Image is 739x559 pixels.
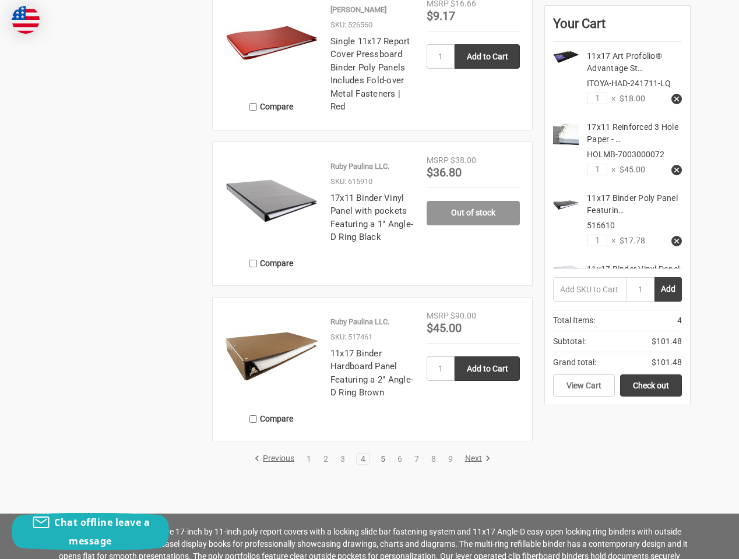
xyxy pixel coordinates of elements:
[553,51,579,63] img: 11x17 Art Profolio® Advantage Storage/Display Book DISCONTINUED
[225,254,318,273] label: Compare
[587,264,680,286] a: 11x17 Binder Vinyl Panel with to…
[615,93,645,105] span: $18.00
[553,14,682,42] div: Your Cart
[54,516,150,547] span: Chat offline leave a message
[249,415,257,423] input: Compare
[330,19,372,31] p: SKU: 526560
[225,97,318,116] label: Compare
[249,260,257,267] input: Compare
[330,36,410,112] a: Single 11x17 Report Cover Pressboard Binder Poly Panels Includes Fold-over Metal Fasteners | Red
[587,150,664,159] span: HOLMB-7003000072
[451,155,476,165] span: $38.00
[652,335,682,348] span: $101.48
[553,192,579,218] img: 11x17 Binder Poly Panel Featuring a 1.5" Angle-D Ring Black
[455,356,520,381] input: Add to Cart
[393,455,406,463] a: 6
[553,277,627,302] input: Add SKU to Cart
[451,311,476,320] span: $90.00
[357,455,369,463] a: 4
[12,6,40,34] img: duty and tax information for United States
[553,335,586,348] span: Subtotal:
[553,121,579,147] img: 17x11 Reinforced 3 Hole Paper - Holes on 17'' Side (500 Sheets per Ream)
[410,455,423,463] a: 7
[553,356,596,369] span: Grand total:
[427,201,520,225] a: Out of stock
[677,314,682,327] span: 4
[225,310,318,403] img: 11x17 Binder Hardboard Panel Featuring a 2" Angle-D Ring Brown
[330,331,372,343] p: SKU: 517461
[461,454,491,464] a: Next
[427,321,462,335] span: $45.00
[336,455,349,463] a: 3
[455,44,520,69] input: Add to Cart
[607,93,615,105] span: ×
[254,454,298,464] a: Previous
[553,314,595,327] span: Total Items:
[553,374,615,397] a: View Cart
[607,164,615,176] span: ×
[427,310,449,322] div: MSRP
[330,161,389,172] p: Ruby Paulina LLC.
[615,164,645,176] span: $45.00
[587,193,678,215] a: 11x17 Binder Poly Panel Featurin…
[444,455,457,463] a: 9
[427,154,449,167] div: MSRP
[652,356,682,369] span: $101.48
[427,455,440,463] a: 8
[615,235,645,247] span: $17.78
[654,277,682,302] button: Add
[607,235,615,247] span: ×
[225,154,318,247] img: 17x11 Binder Vinyl Panel with pockets Featuring a 1" Angle-D Ring Black
[427,9,455,23] span: $9.17
[225,409,318,429] label: Compare
[587,51,662,73] a: 11x17 Art Profolio® Advantage St…
[427,165,462,179] span: $36.80
[587,221,615,230] span: 516610
[587,122,678,144] a: 17x11 Reinforced 3 Hole Paper - …
[330,348,413,398] a: 11x17 Binder Hardboard Panel Featuring a 2" Angle-D Ring Brown
[249,103,257,111] input: Compare
[330,176,372,187] p: SKU: 615910
[330,316,389,328] p: Ruby Paulina LLC.
[12,513,169,550] button: Chat offline leave a message
[330,193,413,243] a: 17x11 Binder Vinyl Panel with pockets Featuring a 1" Angle-D Ring Black
[553,265,579,275] img: 11x17 Binder Vinyl Panel with top opening pockets Featuring a 1" Angle-D Ring White
[620,374,682,397] a: Check out
[302,455,315,463] a: 1
[319,455,332,463] a: 2
[587,79,671,88] span: ITOYA-HAD-241711-LQ
[330,4,386,16] p: [PERSON_NAME]
[376,455,389,463] a: 5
